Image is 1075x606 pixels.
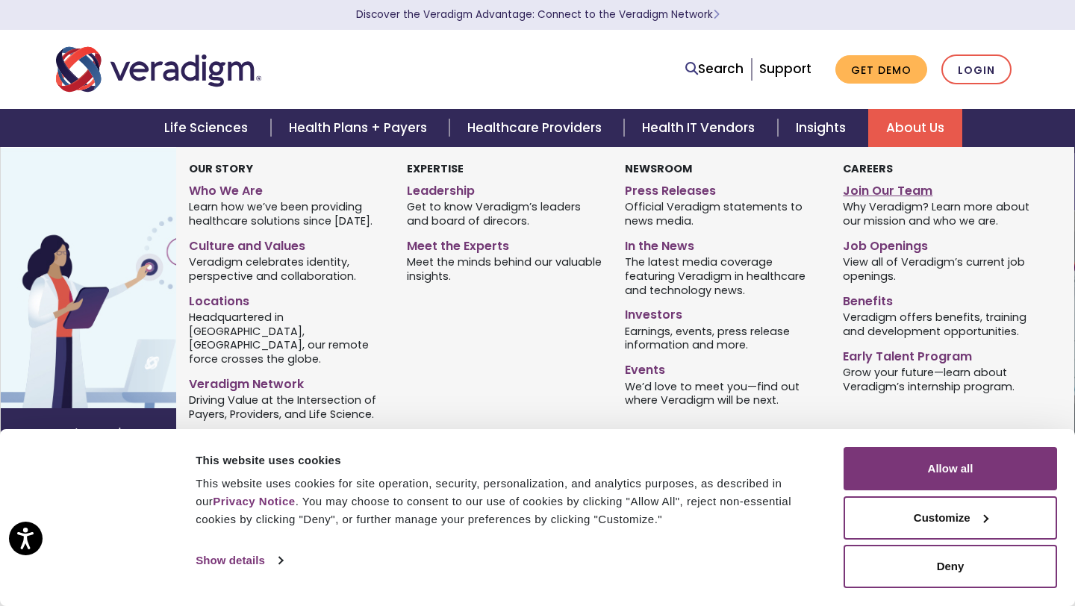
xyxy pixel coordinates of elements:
a: Leadership [407,178,602,199]
span: The latest media coverage featuring Veradigm in healthcare and technology news. [625,254,820,298]
a: About Us [868,109,962,147]
a: Meet the Experts [407,233,602,254]
span: Driving Value at the Intersection of Payers, Providers, and Life Science. [189,393,384,422]
a: Job Openings [843,233,1038,254]
span: Veradigm offers benefits, training and development opportunities. [843,309,1038,338]
strong: Careers [843,161,893,176]
span: Why Veradigm? Learn more about our mission and who we are. [843,199,1038,228]
a: Investors [625,302,820,323]
button: Allow all [844,447,1057,490]
a: Early Talent Program [843,343,1038,365]
img: Vector image of Veradigm’s Story [1,147,241,408]
a: Benefits [843,288,1038,310]
a: Join Our Team [843,178,1038,199]
strong: Expertise [407,161,464,176]
a: Search [685,59,744,79]
span: View all of Veradigm’s current job openings. [843,254,1038,284]
a: Press Releases [625,178,820,199]
span: Meet the minds behind our valuable insights. [407,254,602,284]
a: Healthcare Providers [449,109,624,147]
a: In the News [625,233,820,254]
a: Life Sciences [146,109,270,147]
a: Privacy Notice [213,495,295,507]
a: Insights [778,109,868,147]
span: Learn More [713,7,720,22]
div: This website uses cookies [196,452,826,469]
div: This website uses cookies for site operation, security, personalization, and analytics purposes, ... [196,475,826,528]
strong: Our Story [189,161,253,176]
a: Who We Are [189,178,384,199]
p: Not sure what you're looking for? [13,426,164,454]
a: Health IT Vendors [624,109,777,147]
span: Veradigm celebrates identity, perspective and collaboration. [189,254,384,284]
a: Culture and Values [189,233,384,254]
span: Learn how we’ve been providing healthcare solutions since [DATE]. [189,199,384,228]
button: Deny [844,545,1057,588]
span: Grow your future—learn about Veradigm’s internship program. [843,364,1038,393]
span: We’d love to meet you—find out where Veradigm will be next. [625,378,820,407]
button: Customize [844,496,1057,540]
a: Login [941,54,1012,85]
a: Veradigm Network [189,371,384,393]
span: Headquartered in [GEOGRAPHIC_DATA], [GEOGRAPHIC_DATA], our remote force crosses the globe. [189,309,384,366]
a: Show details [196,549,282,572]
a: Events [625,357,820,378]
a: Health Plans + Payers [271,109,449,147]
a: Locations [189,288,384,310]
a: Get Demo [835,55,927,84]
span: Get to know Veradigm’s leaders and board of direcors. [407,199,602,228]
strong: Newsroom [625,161,692,176]
span: Earnings, events, press release information and more. [625,323,820,352]
span: Official Veradigm statements to news media. [625,199,820,228]
img: Veradigm logo [56,45,261,94]
a: Support [759,60,811,78]
a: Discover the Veradigm Advantage: Connect to the Veradigm NetworkLearn More [356,7,720,22]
